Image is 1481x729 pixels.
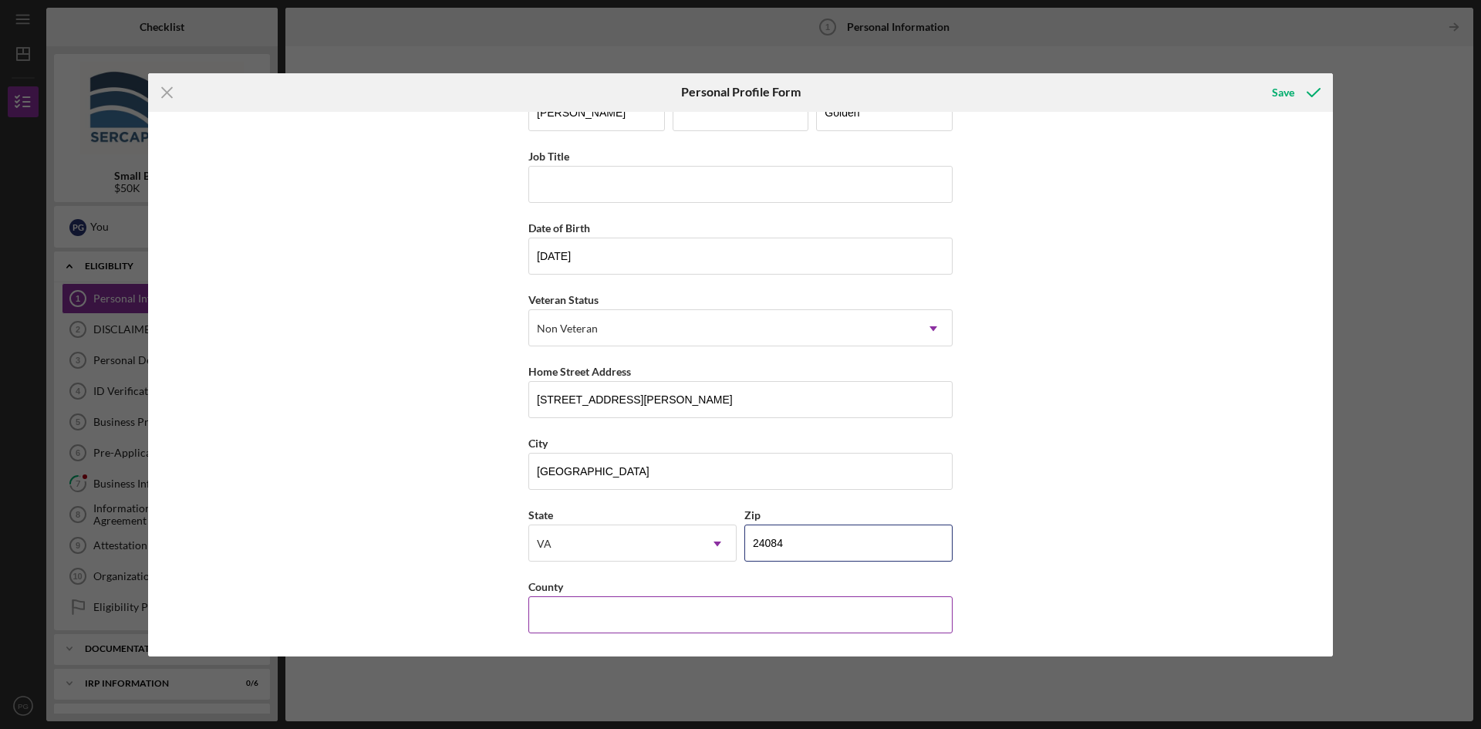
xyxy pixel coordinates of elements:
[528,150,569,163] label: Job Title
[537,538,552,550] div: VA
[681,85,801,99] h6: Personal Profile Form
[528,221,590,235] label: Date of Birth
[528,437,548,450] label: City
[537,322,598,335] div: Non Veteran
[1272,77,1294,108] div: Save
[744,508,761,521] label: Zip
[528,580,563,593] label: County
[528,365,631,378] label: Home Street Address
[1257,77,1333,108] button: Save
